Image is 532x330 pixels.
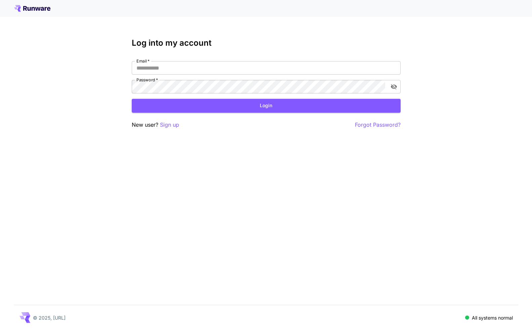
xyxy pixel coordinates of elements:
label: Password [136,77,158,83]
button: Login [132,99,401,113]
label: Email [136,58,150,64]
p: © 2025, [URL] [33,314,66,321]
p: All systems normal [472,314,513,321]
button: Forgot Password? [355,121,401,129]
h3: Log into my account [132,38,401,48]
button: toggle password visibility [388,81,400,93]
button: Sign up [160,121,179,129]
p: New user? [132,121,179,129]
